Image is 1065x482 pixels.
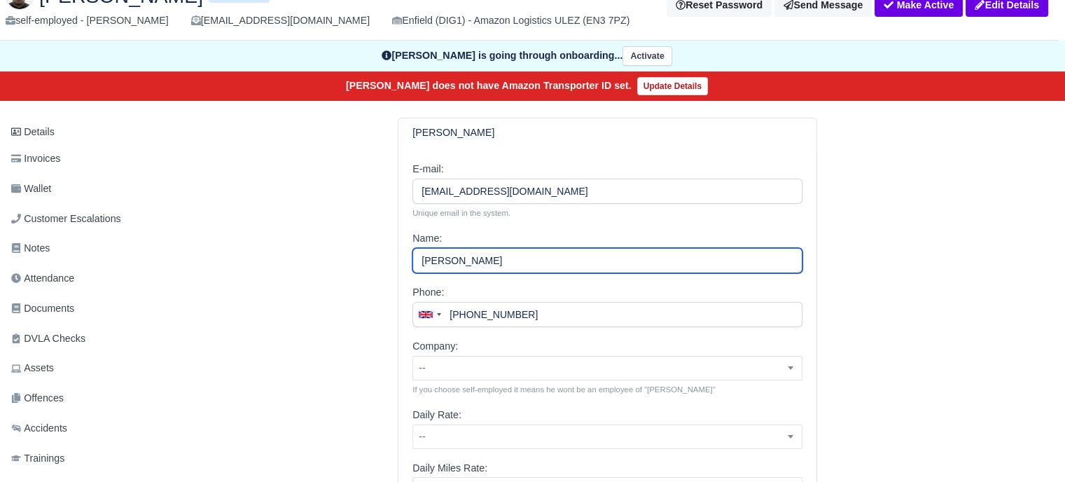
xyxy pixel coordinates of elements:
[6,13,169,29] div: self-employed - [PERSON_NAME]
[11,270,74,287] span: Attendance
[412,407,461,423] label: Daily Rate:
[11,331,85,347] span: DVLA Checks
[11,240,50,256] span: Notes
[191,13,370,29] div: [EMAIL_ADDRESS][DOMAIN_NAME]
[6,205,161,233] a: Customer Escalations
[392,13,629,29] div: Enfield (DIG1) - Amazon Logistics ULEZ (EN3 7PZ)
[11,390,64,406] span: Offences
[413,428,802,446] span: --
[412,302,802,327] input: Point of contact
[412,460,487,476] label: Daily Miles Rate:
[6,175,161,202] a: Wallet
[6,265,161,292] a: Attendance
[412,356,802,380] span: --
[413,359,802,377] span: --
[412,207,802,219] small: Unique email in the system.
[11,211,121,227] span: Customer Escalations
[6,385,161,412] a: Offences
[11,420,67,436] span: Accidents
[412,425,802,449] span: --
[412,230,442,247] label: Name:
[412,383,802,396] small: If you choose self-employed it means he wont be an employee of "[PERSON_NAME]"
[6,325,161,352] a: DVLA Checks
[412,161,443,177] label: E-mail:
[6,145,161,172] a: Invoices
[412,338,458,354] label: Company:
[622,46,671,67] button: Activate
[412,284,444,301] label: Phone:
[11,181,51,197] span: Wallet
[11,450,64,467] span: Trainings
[6,295,161,322] a: Documents
[6,235,161,262] a: Notes
[412,179,802,204] input: office@yourcompany.com
[6,415,161,442] a: Accidents
[6,445,161,472] a: Trainings
[413,303,445,326] div: United Kingdom: +44
[11,301,74,317] span: Documents
[637,77,708,95] a: Update Details
[412,127,494,139] h6: [PERSON_NAME]
[6,354,161,382] a: Assets
[995,415,1065,482] iframe: Chat Widget
[6,119,161,145] a: Details
[11,151,60,167] span: Invoices
[11,360,54,376] span: Assets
